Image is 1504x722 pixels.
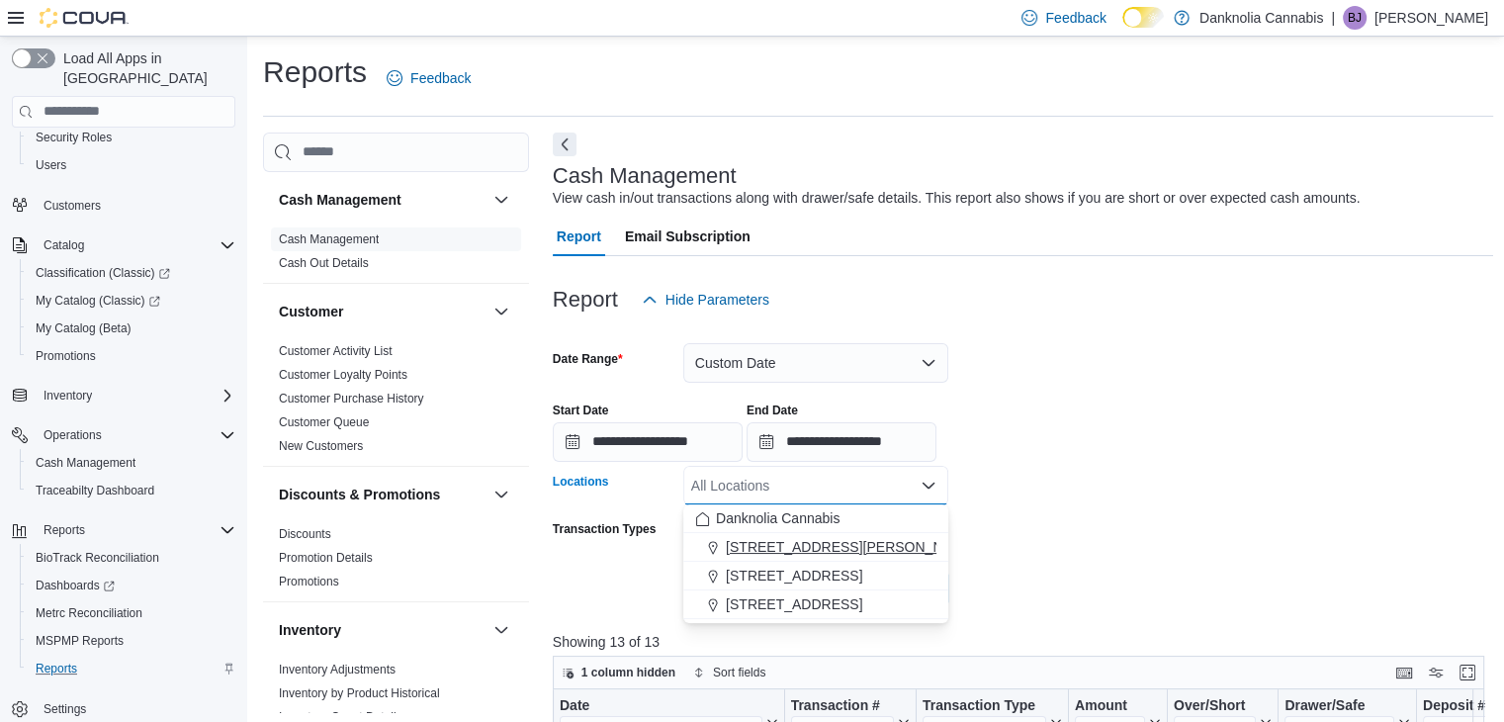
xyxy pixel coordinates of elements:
a: Inventory Adjustments [279,663,396,677]
a: Cash Management [279,232,379,246]
input: Press the down key to open a popover containing a calendar. [747,422,936,462]
button: Inventory [4,382,243,409]
button: [STREET_ADDRESS] [683,590,948,619]
a: Promotion Details [279,551,373,565]
div: Discounts & Promotions [263,522,529,601]
div: Barbara Jobat [1343,6,1367,30]
span: BioTrack Reconciliation [28,546,235,570]
a: Metrc Reconciliation [28,601,150,625]
span: Feedback [1045,8,1106,28]
label: Locations [553,474,609,490]
div: Deposit # [1423,696,1496,715]
span: Customer Queue [279,414,369,430]
div: Customer [263,339,529,466]
span: Load All Apps in [GEOGRAPHIC_DATA] [55,48,235,88]
span: Inventory Adjustments [279,662,396,677]
button: Users [20,151,243,179]
button: Cash Management [279,190,486,210]
span: Users [36,157,66,173]
span: Danknolia Cannabis [716,508,840,528]
span: Settings [36,696,235,721]
span: Customer Activity List [279,343,393,359]
span: Cash Management [279,231,379,247]
button: Inventory [36,384,100,407]
button: Reports [36,518,93,542]
span: Reports [28,657,235,680]
button: Promotions [20,342,243,370]
span: Cash Out Details [279,255,369,271]
span: MSPMP Reports [28,629,235,653]
span: Reports [44,522,85,538]
span: Operations [44,427,102,443]
p: | [1331,6,1335,30]
a: Dashboards [20,572,243,599]
span: Inventory by Product Historical [279,685,440,701]
button: Display options [1424,661,1448,684]
input: Press the down key to open a popover containing a calendar. [553,422,743,462]
a: Feedback [379,58,479,98]
label: Date Range [553,351,623,367]
span: My Catalog (Beta) [28,316,235,340]
p: [PERSON_NAME] [1374,6,1488,30]
span: Traceabilty Dashboard [28,479,235,502]
div: Choose from the following options [683,504,948,619]
button: Security Roles [20,124,243,151]
a: Customers [36,194,109,218]
button: [STREET_ADDRESS][PERSON_NAME] [683,533,948,562]
a: Security Roles [28,126,120,149]
a: Customer Loyalty Points [279,368,407,382]
a: My Catalog (Beta) [28,316,139,340]
span: Catalog [44,237,84,253]
a: Cash Management [28,451,143,475]
a: BioTrack Reconciliation [28,546,167,570]
span: [STREET_ADDRESS][PERSON_NAME] [726,537,977,557]
span: MSPMP Reports [36,633,124,649]
div: Over/Short [1174,696,1256,715]
button: Operations [4,421,243,449]
a: Traceabilty Dashboard [28,479,162,502]
span: [STREET_ADDRESS] [726,566,862,586]
div: Cash Management [263,227,529,283]
span: Dashboards [28,574,235,597]
div: Drawer/Safe [1284,696,1394,715]
a: Classification (Classic) [28,261,178,285]
button: Customer [489,300,513,323]
button: Danknolia Cannabis [683,504,948,533]
a: Promotions [28,344,104,368]
button: Inventory [279,620,486,640]
button: Cash Management [489,188,513,212]
span: Dark Mode [1122,28,1123,29]
span: Report [557,217,601,256]
span: [STREET_ADDRESS] [726,594,862,614]
a: Promotions [279,575,339,588]
h1: Reports [263,52,367,92]
span: BJ [1348,6,1362,30]
button: Keyboard shortcuts [1392,661,1416,684]
button: [STREET_ADDRESS] [683,562,948,590]
label: End Date [747,403,798,418]
span: 1 column hidden [581,665,675,680]
span: Security Roles [36,130,112,145]
button: Metrc Reconciliation [20,599,243,627]
h3: Cash Management [279,190,401,210]
button: Cash Management [20,449,243,477]
button: My Catalog (Beta) [20,315,243,342]
span: Cash Management [28,451,235,475]
span: Email Subscription [625,217,751,256]
button: 1 column hidden [554,661,683,684]
span: Sort fields [713,665,765,680]
span: Catalog [36,233,235,257]
button: Customers [4,191,243,220]
button: Hide Parameters [634,280,777,319]
span: New Customers [279,438,363,454]
button: Next [553,133,576,156]
span: Inventory [44,388,92,404]
div: View cash in/out transactions along with drawer/safe details. This report also shows if you are s... [553,188,1361,209]
h3: Discounts & Promotions [279,485,440,504]
img: Cova [40,8,129,28]
span: Customer Loyalty Points [279,367,407,383]
a: MSPMP Reports [28,629,132,653]
button: Inventory [489,618,513,642]
div: Amount [1075,696,1145,715]
span: My Catalog (Classic) [36,293,160,309]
